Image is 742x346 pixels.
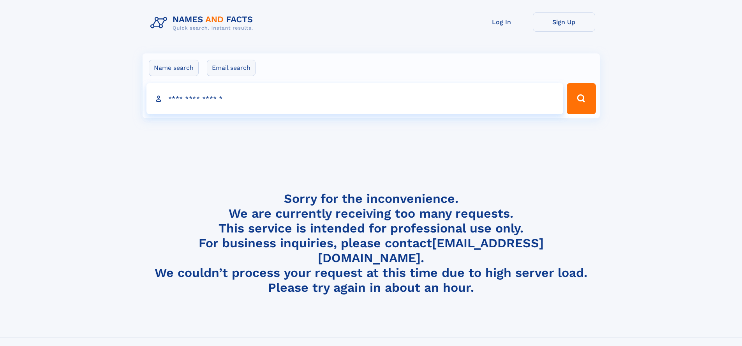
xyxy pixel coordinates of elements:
[146,83,564,114] input: search input
[471,12,533,32] a: Log In
[149,60,199,76] label: Name search
[147,191,595,295] h4: Sorry for the inconvenience. We are currently receiving too many requests. This service is intend...
[147,12,259,34] img: Logo Names and Facts
[533,12,595,32] a: Sign Up
[567,83,596,114] button: Search Button
[318,236,544,265] a: [EMAIL_ADDRESS][DOMAIN_NAME]
[207,60,256,76] label: Email search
